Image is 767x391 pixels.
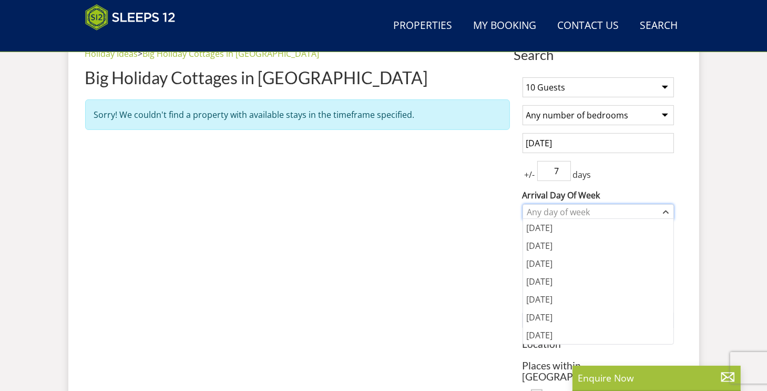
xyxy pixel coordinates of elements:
[80,37,190,46] iframe: Customer reviews powered by Trustpilot
[523,273,673,290] div: [DATE]
[523,204,674,220] div: Combobox
[85,99,510,130] div: Sorry! We couldn't find a property with available stays in the timeframe specified.
[514,47,682,62] span: Search
[523,133,674,153] input: Arrival Date
[578,371,735,385] p: Enquire Now
[523,237,673,255] div: [DATE]
[523,168,537,181] span: +/-
[138,48,143,59] span: >
[469,14,541,38] a: My Booking
[523,326,673,344] div: [DATE]
[85,68,510,87] h1: Big Holiday Cottages in [GEOGRAPHIC_DATA]
[85,48,138,59] a: Holiday Ideas
[554,14,623,38] a: Contact Us
[523,255,673,273] div: [DATE]
[523,308,673,326] div: [DATE]
[571,168,594,181] span: days
[523,360,674,382] h3: Places within [GEOGRAPHIC_DATA]
[390,14,457,38] a: Properties
[523,290,673,308] div: [DATE]
[523,338,674,349] h3: Location
[636,14,682,38] a: Search
[525,206,661,218] div: Any day of week
[85,4,176,31] img: Sleeps 12
[143,48,320,59] a: Big Holiday Cottages in [GEOGRAPHIC_DATA]
[523,189,674,202] label: Arrival Day Of Week
[523,219,673,237] div: [DATE]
